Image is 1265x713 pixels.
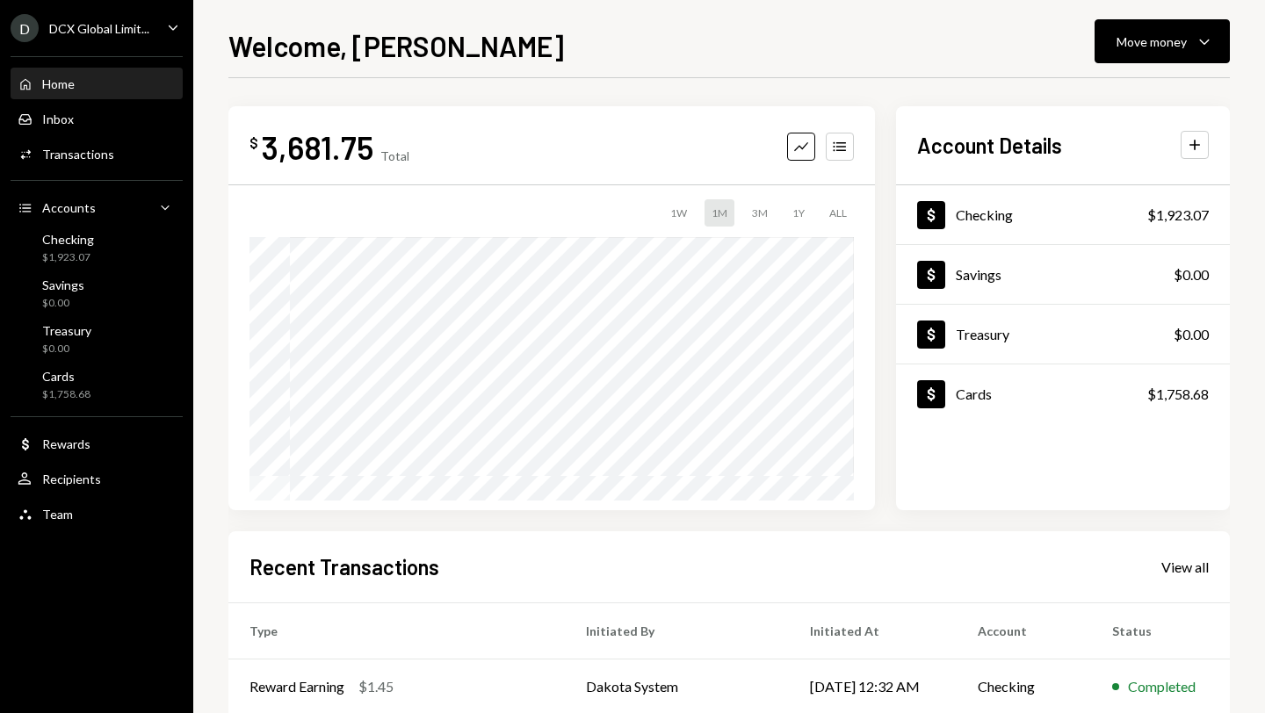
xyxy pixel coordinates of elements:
[896,364,1230,423] a: Cards$1,758.68
[42,507,73,522] div: Team
[1161,558,1209,576] div: View all
[42,250,94,265] div: $1,923.07
[49,21,149,36] div: DCX Global Limit...
[565,602,789,659] th: Initiated By
[663,199,694,227] div: 1W
[42,387,90,402] div: $1,758.68
[228,602,565,659] th: Type
[249,134,258,152] div: $
[42,277,84,292] div: Savings
[42,296,84,311] div: $0.00
[956,385,992,402] div: Cards
[42,147,114,162] div: Transactions
[380,148,409,163] div: Total
[896,185,1230,244] a: Checking$1,923.07
[956,326,1009,342] div: Treasury
[42,112,74,126] div: Inbox
[1147,384,1209,405] div: $1,758.68
[917,131,1062,160] h2: Account Details
[822,199,854,227] div: ALL
[11,318,183,360] a: Treasury$0.00
[956,266,1001,283] div: Savings
[42,472,101,486] div: Recipients
[1147,205,1209,226] div: $1,923.07
[249,676,344,697] div: Reward Earning
[42,232,94,247] div: Checking
[42,436,90,451] div: Rewards
[42,76,75,91] div: Home
[789,602,957,659] th: Initiated At
[358,676,394,697] div: $1.45
[11,138,183,169] a: Transactions
[249,552,439,581] h2: Recent Transactions
[896,305,1230,364] a: Treasury$0.00
[228,28,564,63] h1: Welcome, [PERSON_NAME]
[42,323,91,338] div: Treasury
[42,342,91,356] div: $0.00
[42,369,90,384] div: Cards
[1128,676,1196,697] div: Completed
[705,199,734,227] div: 1M
[1095,19,1230,63] button: Move money
[1174,324,1209,345] div: $0.00
[11,227,183,269] a: Checking$1,923.07
[11,68,183,99] a: Home
[11,191,183,223] a: Accounts
[896,245,1230,304] a: Savings$0.00
[1161,557,1209,576] a: View all
[1117,32,1187,51] div: Move money
[1174,264,1209,285] div: $0.00
[11,498,183,529] a: Team
[11,428,183,459] a: Rewards
[42,200,96,215] div: Accounts
[11,14,39,42] div: D
[262,127,373,167] div: 3,681.75
[785,199,812,227] div: 1Y
[11,364,183,406] a: Cards$1,758.68
[957,602,1091,659] th: Account
[11,463,183,494] a: Recipients
[11,272,183,314] a: Savings$0.00
[956,206,1013,223] div: Checking
[1091,602,1230,659] th: Status
[745,199,775,227] div: 3M
[11,103,183,134] a: Inbox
